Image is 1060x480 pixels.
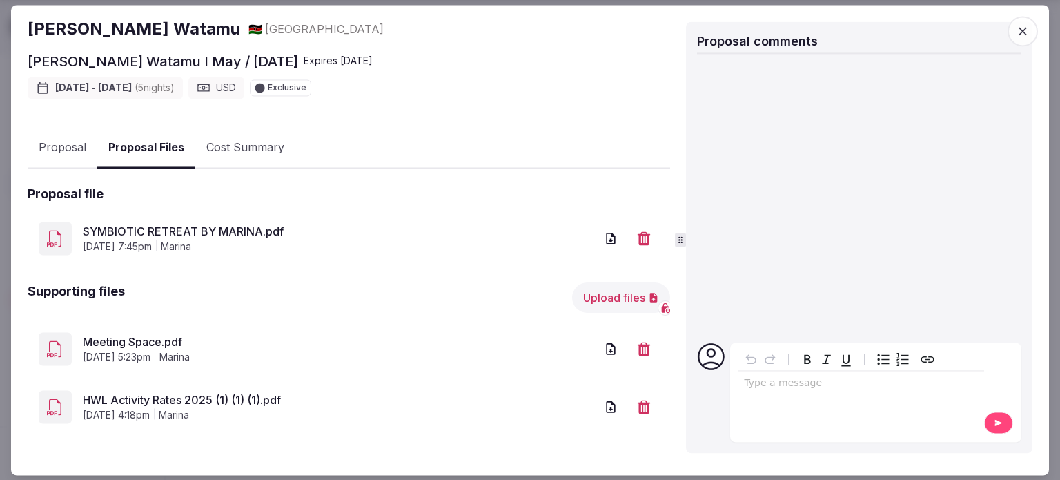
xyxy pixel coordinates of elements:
button: 🇰🇪 [248,21,262,37]
span: [DATE] 5:23pm [83,351,150,365]
button: Bold [798,349,817,369]
span: [DATE] 4:18pm [83,409,150,423]
button: Bulleted list [874,349,893,369]
span: Exclusive [268,84,306,92]
a: HWL Activity Rates 2025 (1) (1) (1).pdf [83,392,596,409]
a: [PERSON_NAME] Watamu [28,18,240,41]
div: toggle group [874,349,912,369]
h2: Proposal file [28,185,104,202]
span: marina [159,409,189,423]
div: USD [188,77,244,99]
button: Proposal [28,128,97,169]
span: [DATE] 7:45pm [83,240,152,254]
button: Underline [836,349,856,369]
h2: [PERSON_NAME] Watamu I May / [DATE] [28,52,298,71]
button: Upload files [572,282,670,313]
span: marina [159,351,190,365]
a: Meeting Space.pdf [83,334,596,351]
span: Proposal comments [697,34,818,48]
span: ( 5 night s ) [135,81,175,93]
button: Cost Summary [195,128,295,169]
a: SYMBIOTIC RETREAT BY MARINA.pdf [83,224,596,240]
button: Proposal Files [97,128,195,169]
div: Expire s [DATE] [304,54,373,68]
h2: Supporting files [28,282,125,313]
span: marina [161,240,191,254]
button: Italic [817,349,836,369]
div: editable markdown [738,371,984,399]
span: [DATE] - [DATE] [55,81,175,95]
button: Numbered list [893,349,912,369]
button: Create link [918,349,937,369]
span: 🇰🇪 [248,22,262,36]
span: [GEOGRAPHIC_DATA] [265,21,384,37]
